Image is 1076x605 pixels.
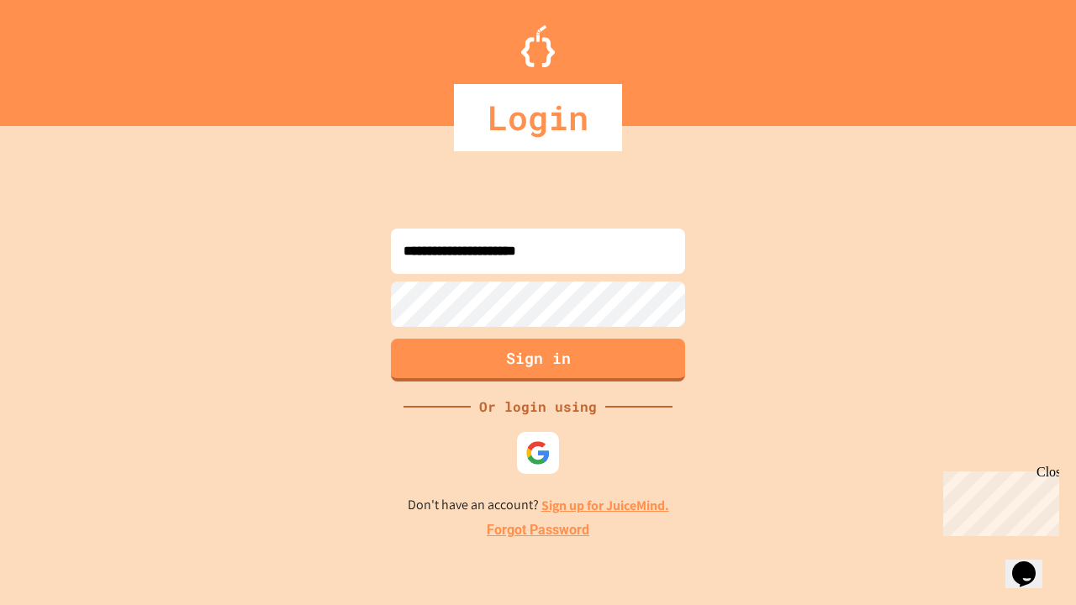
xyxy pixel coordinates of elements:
div: Login [454,84,622,151]
img: google-icon.svg [525,440,551,466]
div: Chat with us now!Close [7,7,116,107]
a: Forgot Password [487,520,589,540]
p: Don't have an account? [408,495,669,516]
iframe: chat widget [1005,538,1059,588]
button: Sign in [391,339,685,381]
iframe: chat widget [936,465,1059,536]
img: Logo.svg [521,25,555,67]
a: Sign up for JuiceMind. [541,497,669,514]
div: Or login using [471,397,605,417]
